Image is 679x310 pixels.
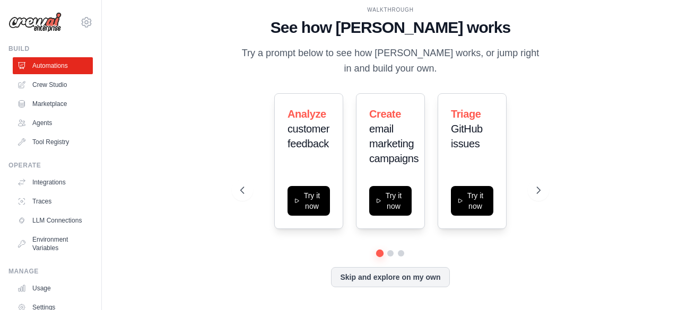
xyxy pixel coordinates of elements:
[240,6,541,14] div: WALKTHROUGH
[288,186,330,216] button: Try it now
[13,57,93,74] a: Automations
[240,18,541,37] h1: See how [PERSON_NAME] works
[13,231,93,256] a: Environment Variables
[13,114,93,131] a: Agents
[8,161,93,170] div: Operate
[13,212,93,229] a: LLM Connections
[369,186,412,216] button: Try it now
[13,134,93,150] a: Tool Registry
[13,95,93,112] a: Marketplace
[13,280,93,297] a: Usage
[8,12,62,32] img: Logo
[331,267,449,287] button: Skip and explore on my own
[451,123,483,149] span: GitHub issues
[8,45,93,53] div: Build
[13,193,93,210] a: Traces
[13,174,93,191] a: Integrations
[369,123,419,164] span: email marketing campaigns
[240,46,541,77] p: Try a prompt below to see how [PERSON_NAME] works, or jump right in and build your own.
[13,76,93,93] a: Crew Studio
[8,267,93,276] div: Manage
[369,108,401,120] span: Create
[288,123,329,149] span: customer feedback
[451,186,493,216] button: Try it now
[451,108,481,120] span: Triage
[288,108,326,120] span: Analyze
[626,259,679,310] iframe: Chat Widget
